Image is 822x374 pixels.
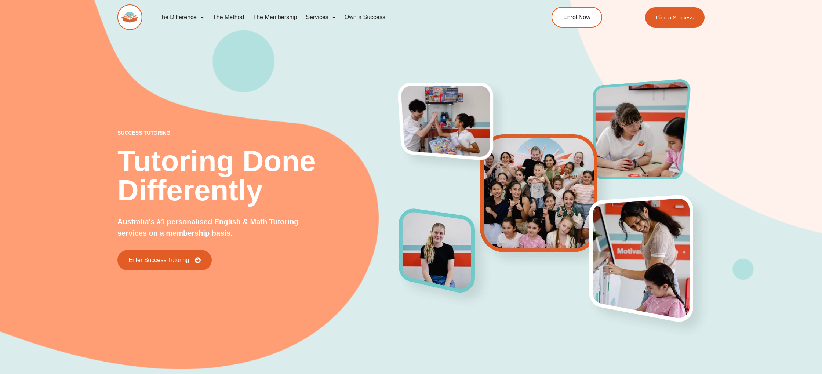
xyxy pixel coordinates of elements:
[117,146,399,205] h2: Tutoring Done Differently
[117,130,399,135] p: success tutoring
[656,15,694,20] span: Find a Success
[552,7,602,28] a: Enrol Now
[301,9,340,26] a: Services
[340,9,390,26] a: Own a Success
[645,7,705,28] a: Find a Success
[208,9,248,26] a: The Method
[117,250,212,270] a: Enter Success Tutoring
[128,257,189,263] span: Enter Success Tutoring
[154,9,518,26] nav: Menu
[154,9,208,26] a: The Difference
[117,216,323,239] p: Australia's #1 personalised English & Math Tutoring services on a membership basis.
[563,14,590,20] span: Enrol Now
[248,9,301,26] a: The Membership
